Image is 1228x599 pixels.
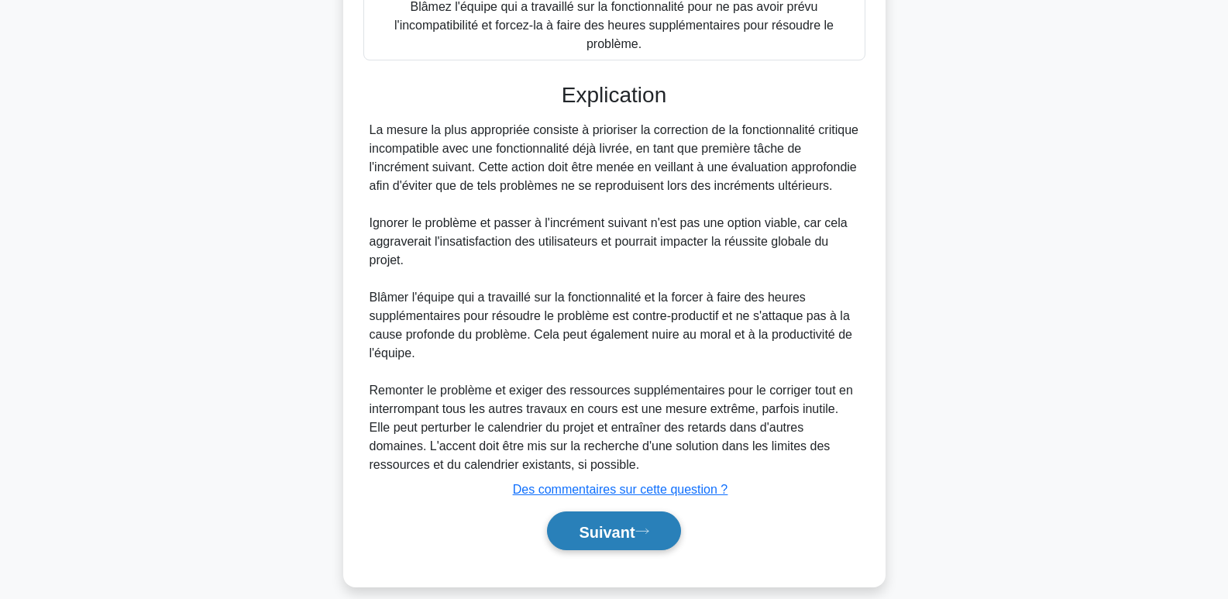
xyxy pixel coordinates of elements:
font: Remonter le problème et exiger des ressources supplémentaires pour le corriger tout en interrompa... [370,384,853,471]
a: Des commentaires sur cette question ? [513,483,728,496]
font: Suivant [579,523,635,540]
font: Blâmer l'équipe qui a travaillé sur la fonctionnalité et la forcer à faire des heures supplémenta... [370,291,853,360]
font: La mesure la plus appropriée consiste à prioriser la correction de la fonctionnalité critique inc... [370,123,858,192]
button: Suivant [547,511,680,551]
font: Ignorer le problème et passer à l'incrément suivant n'est pas une option viable, car cela aggrave... [370,216,848,267]
font: Explication [562,83,666,107]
